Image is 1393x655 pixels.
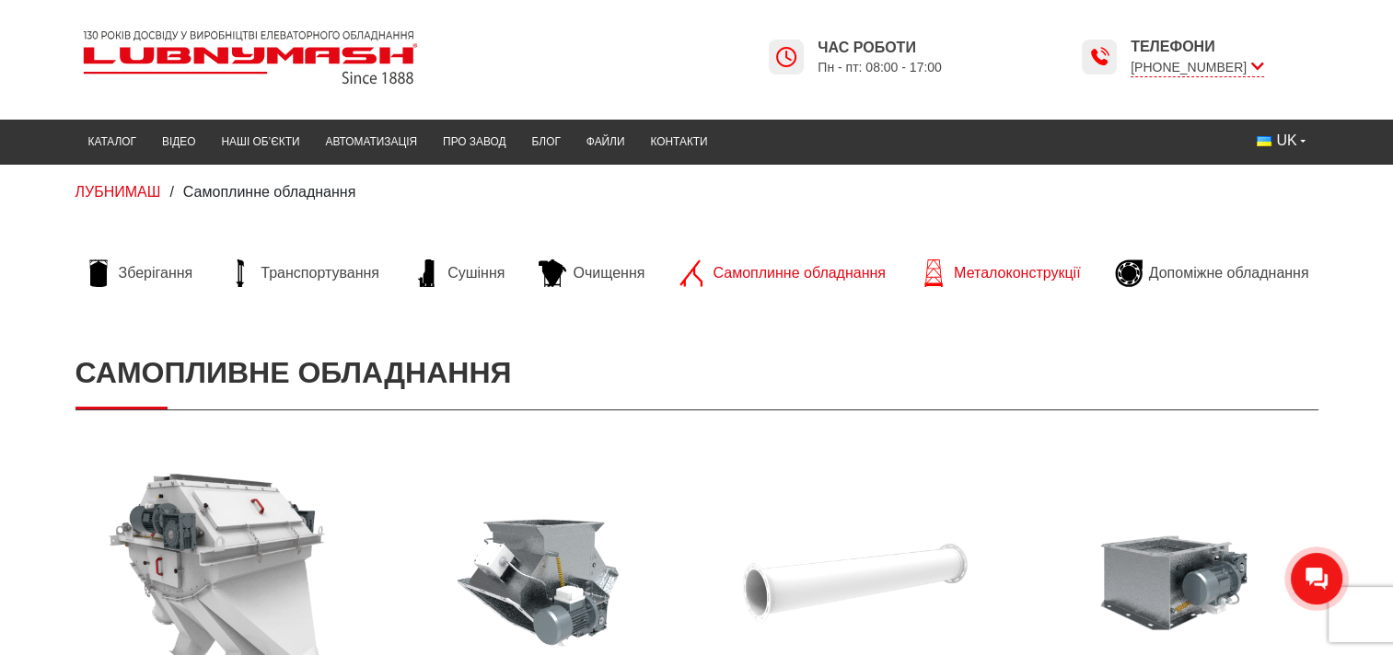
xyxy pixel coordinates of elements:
[1257,136,1271,146] img: Українська
[312,124,430,160] a: Автоматизація
[75,184,161,200] a: ЛУБНИМАШ
[669,259,894,287] a: Самоплинне обладнання
[75,124,149,160] a: Каталог
[1088,46,1110,68] img: Lubnymash time icon
[818,38,942,58] span: Час роботи
[1131,37,1264,57] span: Телефони
[954,263,1080,283] span: Металоконструкції
[430,124,518,160] a: Про завод
[1106,259,1318,287] a: Допоміжне обладнання
[217,259,389,287] a: Транспортування
[1276,131,1296,151] span: UK
[75,23,425,92] img: Lubnymash
[529,259,654,287] a: Очищення
[1244,124,1318,157] button: UK
[169,184,173,200] span: /
[119,263,193,283] span: Зберігання
[75,337,1318,409] h1: Самопливне обладнання
[518,124,573,160] a: Блог
[75,259,203,287] a: Зберігання
[208,124,312,160] a: Наші об’єкти
[637,124,720,160] a: Контакти
[713,263,885,283] span: Самоплинне обладнання
[775,46,797,68] img: Lubnymash time icon
[1131,58,1264,77] span: [PHONE_NUMBER]
[261,263,379,283] span: Транспортування
[573,263,644,283] span: Очищення
[404,259,514,287] a: Сушіння
[818,59,942,76] span: Пн - пт: 08:00 - 17:00
[447,263,505,283] span: Сушіння
[911,259,1089,287] a: Металоконструкції
[574,124,638,160] a: Файли
[183,184,355,200] span: Самоплинне обладнання
[1149,263,1309,283] span: Допоміжне обладнання
[149,124,208,160] a: Відео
